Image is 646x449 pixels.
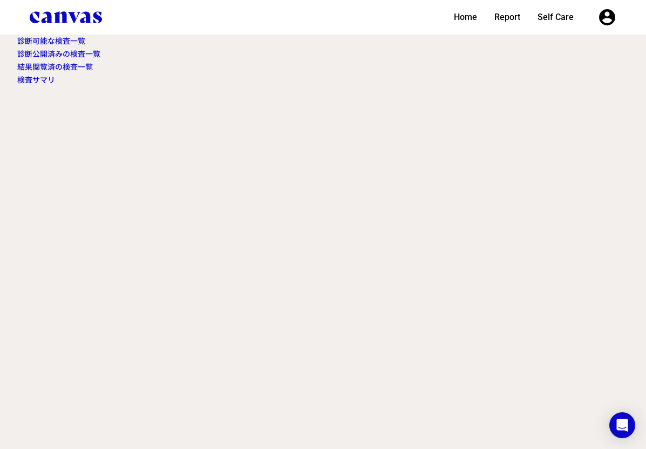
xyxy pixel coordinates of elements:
[490,11,525,24] a: Report
[17,63,93,71] a: 結果閲覧済の検査一覧
[17,50,100,58] a: 診断公開済みの検査一覧
[17,37,85,45] a: 診断可能な検査一覧
[17,76,55,84] a: 検査サマリ
[450,11,481,24] a: Home
[597,8,617,27] i: account_circle
[609,412,635,438] div: Open Intercom Messenger
[533,11,578,24] a: Self Care
[597,8,617,27] button: User menu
